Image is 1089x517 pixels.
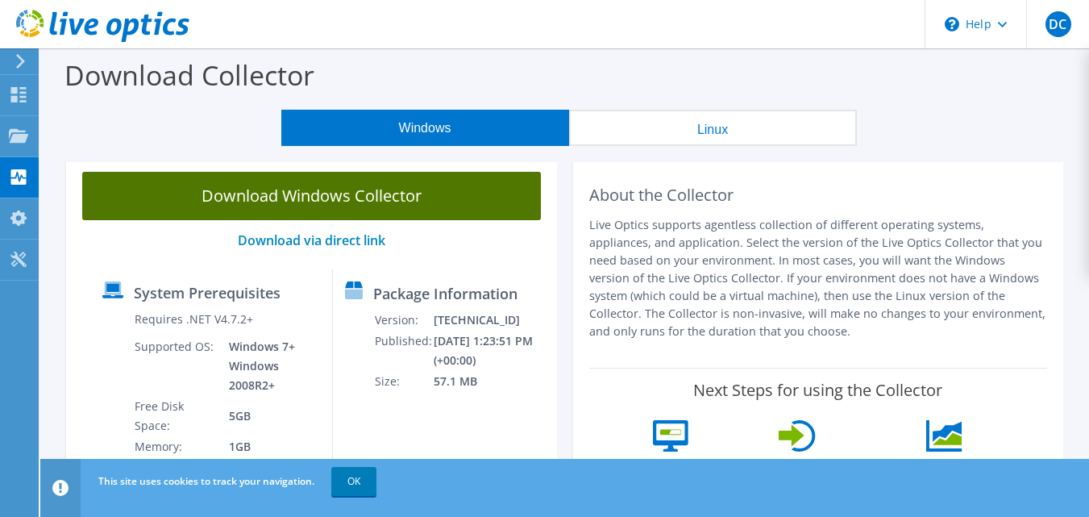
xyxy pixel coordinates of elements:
[433,371,550,392] td: 57.1 MB
[589,186,1048,205] h2: About the Collector
[569,110,857,146] button: Linux
[98,474,314,488] span: This site uses cookies to track your navigation.
[82,172,541,220] a: Download Windows Collector
[135,311,253,327] label: Requires .NET V4.7.2+
[945,17,959,31] svg: \n
[217,396,319,436] td: 5GB
[693,381,942,400] label: Next Steps for using the Collector
[373,286,517,302] label: Package Information
[716,452,879,489] label: Log into the Live Optics portal and view your project
[374,371,433,392] td: Size:
[238,231,385,249] a: Download via direct link
[589,216,1048,340] p: Live Optics supports agentless collection of different operating systems, appliances, and applica...
[217,457,319,478] td: x64
[634,452,708,489] label: Unzip and run the .exe
[433,310,550,331] td: [TECHNICAL_ID]
[134,396,218,436] td: Free Disk Space:
[217,336,319,396] td: Windows 7+ Windows 2008R2+
[331,467,376,496] a: OK
[433,331,550,371] td: [DATE] 1:23:51 PM (+00:00)
[374,310,433,331] td: Version:
[281,110,569,146] button: Windows
[134,436,218,457] td: Memory:
[134,457,218,478] td: System Type:
[134,285,281,301] label: System Prerequisites
[1045,11,1071,37] span: DC
[217,436,319,457] td: 1GB
[64,56,314,94] label: Download Collector
[134,336,218,396] td: Supported OS:
[374,331,433,371] td: Published:
[887,452,1003,489] label: View your data within the project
